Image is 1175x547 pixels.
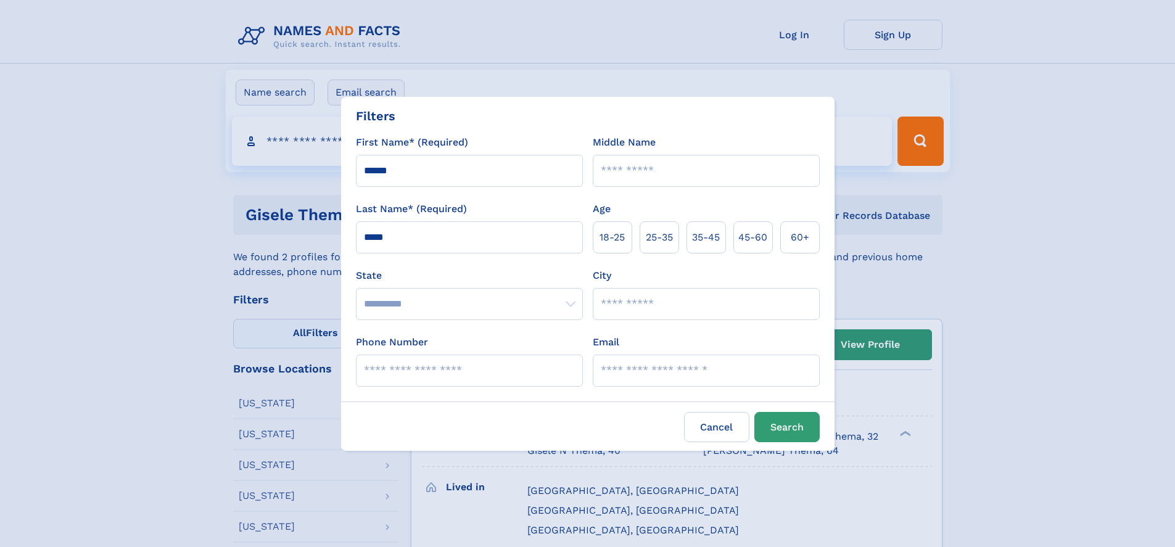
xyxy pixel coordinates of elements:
[593,202,611,216] label: Age
[593,135,656,150] label: Middle Name
[356,268,583,283] label: State
[684,412,749,442] label: Cancel
[738,230,767,245] span: 45‑60
[356,335,428,350] label: Phone Number
[356,202,467,216] label: Last Name* (Required)
[791,230,809,245] span: 60+
[646,230,673,245] span: 25‑35
[593,335,619,350] label: Email
[593,268,611,283] label: City
[600,230,625,245] span: 18‑25
[754,412,820,442] button: Search
[356,135,468,150] label: First Name* (Required)
[692,230,720,245] span: 35‑45
[356,107,395,125] div: Filters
